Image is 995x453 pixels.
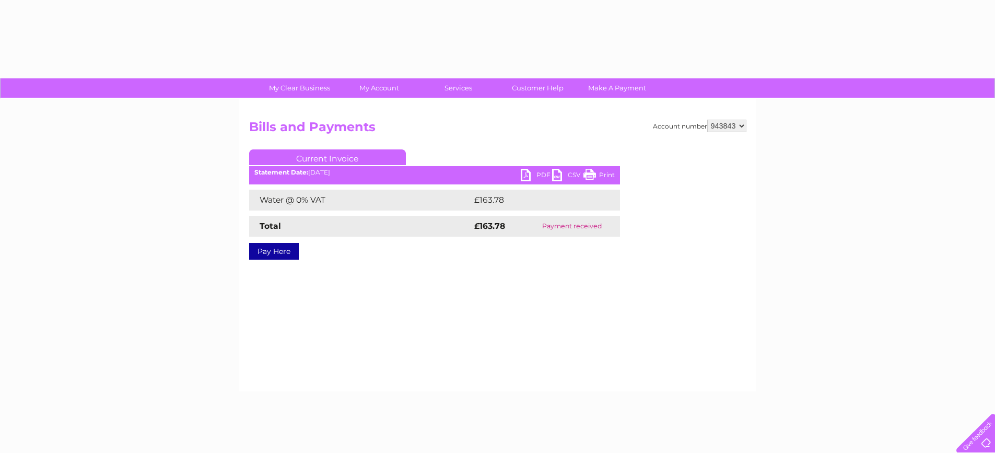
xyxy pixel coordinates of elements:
a: Make A Payment [574,78,660,98]
a: My Account [336,78,422,98]
a: My Clear Business [256,78,343,98]
a: Current Invoice [249,149,406,165]
b: Statement Date: [254,168,308,176]
h2: Bills and Payments [249,120,746,140]
td: Payment received [524,216,619,237]
td: £163.78 [472,190,601,211]
a: PDF [521,169,552,184]
a: Print [583,169,615,184]
td: Water @ 0% VAT [249,190,472,211]
strong: Total [260,221,281,231]
strong: £163.78 [474,221,505,231]
a: Customer Help [495,78,581,98]
a: Pay Here [249,243,299,260]
a: CSV [552,169,583,184]
a: Services [415,78,501,98]
div: Account number [653,120,746,132]
div: [DATE] [249,169,620,176]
